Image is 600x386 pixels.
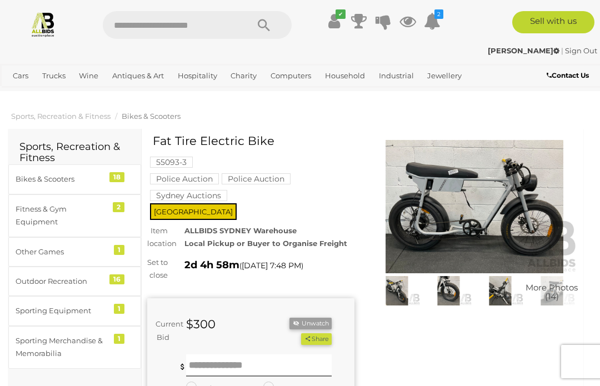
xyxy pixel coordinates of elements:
a: Household [321,67,369,85]
img: Fat Tire Electric Bike [529,276,575,306]
div: Item location [139,224,176,250]
a: Sporting Equipment 1 [8,296,141,325]
button: Share [301,333,332,345]
div: Current Bid [147,318,178,344]
mark: Police Auction [222,173,291,184]
a: Antiques & Art [108,67,168,85]
div: Sporting Merchandise & Memorabilia [16,334,107,360]
a: Fitness & Gym Equipment 2 [8,194,141,237]
h2: Sports, Recreation & Fitness [19,142,130,164]
a: Contact Us [547,69,592,82]
span: More Photos (14) [526,283,578,301]
img: Fat Tire Electric Bike [371,140,578,273]
div: 1 [114,245,124,255]
div: 2 [113,202,124,212]
li: Unwatch this item [289,318,332,329]
strong: Local Pickup or Buyer to Organise Freight [184,239,347,248]
strong: 2d 4h 58m [184,259,239,271]
mark: Sydney Auctions [150,190,227,201]
a: Sign Out [565,46,597,55]
span: [GEOGRAPHIC_DATA] [150,203,237,220]
a: Police Auction [150,174,219,183]
strong: ALLBIDS SYDNEY Warehouse [184,226,297,235]
a: Cars [8,67,33,85]
mark: Police Auction [150,173,219,184]
a: 55093-3 [150,158,193,167]
a: Outdoor Recreation 16 [8,267,141,296]
img: Fat Tire Electric Bike [374,276,420,306]
a: Sports [43,85,75,103]
a: Sell with us [512,11,595,33]
a: Charity [226,67,261,85]
a: Jewellery [423,67,466,85]
div: Set to close [139,256,176,282]
strong: $300 [186,317,216,331]
button: Search [236,11,292,39]
a: [GEOGRAPHIC_DATA] [79,85,167,103]
a: Computers [266,67,316,85]
span: ( ) [239,261,303,270]
a: Hospitality [173,67,222,85]
img: Fat Tire Electric Bike [426,276,472,306]
a: ✔ [326,11,343,31]
div: Bikes & Scooters [16,173,107,186]
a: More Photos(14) [529,276,575,306]
div: Other Games [16,245,107,258]
i: ✔ [336,9,346,19]
a: Wine [74,67,103,85]
a: Other Games 1 [8,237,141,267]
a: Bikes & Scooters 18 [8,164,141,194]
a: Sports, Recreation & Fitness [11,112,111,121]
div: 18 [109,172,124,182]
div: 1 [114,334,124,344]
div: Fitness & Gym Equipment [16,203,107,229]
a: Industrial [374,67,418,85]
i: 2 [434,9,443,19]
div: 1 [114,304,124,314]
button: Unwatch [289,318,332,329]
a: Office [8,85,38,103]
img: Allbids.com.au [30,11,56,37]
div: Sporting Equipment [16,304,107,317]
strong: [PERSON_NAME] [488,46,559,55]
a: Sydney Auctions [150,191,227,200]
h1: Fat Tire Electric Bike [153,134,352,147]
a: Sporting Merchandise & Memorabilia 1 [8,326,141,369]
span: | [561,46,563,55]
a: Bikes & Scooters [122,112,181,121]
b: Contact Us [547,71,589,79]
div: 16 [109,274,124,284]
div: Outdoor Recreation [16,275,107,288]
a: 2 [424,11,441,31]
span: [DATE] 7:48 PM [242,260,301,270]
img: Fat Tire Electric Bike [477,276,523,306]
mark: 55093-3 [150,157,193,168]
a: [PERSON_NAME] [488,46,561,55]
a: Police Auction [222,174,291,183]
a: Trucks [38,67,70,85]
